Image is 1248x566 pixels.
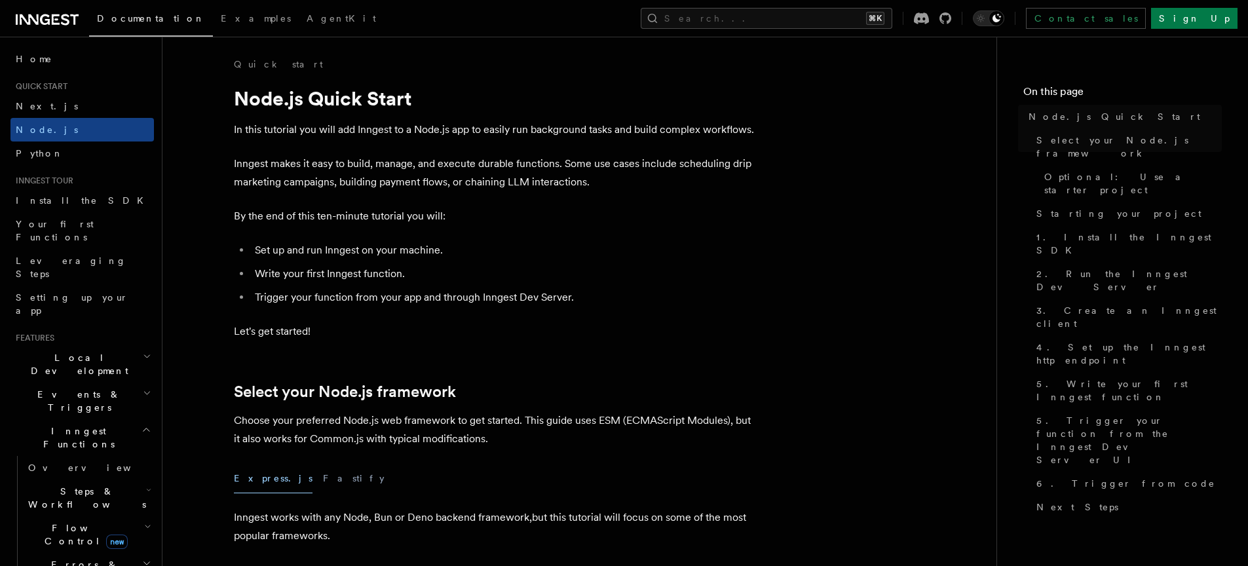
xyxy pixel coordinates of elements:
span: 6. Trigger from code [1036,477,1215,490]
a: Your first Functions [10,212,154,249]
li: Set up and run Inngest on your machine. [251,241,758,259]
a: Examples [213,4,299,35]
a: 6. Trigger from code [1031,472,1222,495]
span: 5. Write your first Inngest function [1036,377,1222,404]
span: Local Development [10,351,143,377]
a: Optional: Use a starter project [1039,165,1222,202]
span: Python [16,148,64,159]
a: 4. Set up the Inngest http endpoint [1031,335,1222,372]
h4: On this page [1023,84,1222,105]
li: Trigger your function from your app and through Inngest Dev Server. [251,288,758,307]
span: 5. Trigger your function from the Inngest Dev Server UI [1036,414,1222,466]
button: Fastify [323,464,385,493]
a: Select your Node.js framework [234,383,456,401]
a: 5. Trigger your function from the Inngest Dev Server UI [1031,409,1222,472]
a: Python [10,141,154,165]
span: 1. Install the Inngest SDK [1036,231,1222,257]
a: 3. Create an Inngest client [1031,299,1222,335]
a: Sign Up [1151,8,1238,29]
button: Search...⌘K [641,8,892,29]
span: Steps & Workflows [23,485,146,511]
span: Install the SDK [16,195,151,206]
p: Choose your preferred Node.js web framework to get started. This guide uses ESM (ECMAScript Modul... [234,411,758,448]
a: Contact sales [1026,8,1146,29]
a: Starting your project [1031,202,1222,225]
a: Setting up your app [10,286,154,322]
span: Features [10,333,54,343]
span: new [106,535,128,549]
a: Install the SDK [10,189,154,212]
span: 2. Run the Inngest Dev Server [1036,267,1222,293]
a: Select your Node.js framework [1031,128,1222,165]
p: By the end of this ten-minute tutorial you will: [234,207,758,225]
span: Optional: Use a starter project [1044,170,1222,197]
span: 4. Set up the Inngest http endpoint [1036,341,1222,367]
button: Flow Controlnew [23,516,154,553]
a: Node.js Quick Start [1023,105,1222,128]
a: 5. Write your first Inngest function [1031,372,1222,409]
span: Quick start [10,81,67,92]
span: Setting up your app [16,292,128,316]
p: Let's get started! [234,322,758,341]
span: Inngest tour [10,176,73,186]
span: Overview [28,462,163,473]
li: Write your first Inngest function. [251,265,758,283]
a: Node.js [10,118,154,141]
button: Inngest Functions [10,419,154,456]
span: Flow Control [23,521,144,548]
p: Inngest makes it easy to build, manage, and execute durable functions. Some use cases include sch... [234,155,758,191]
span: Your first Functions [16,219,94,242]
a: Next.js [10,94,154,118]
span: Node.js Quick Start [1029,110,1200,123]
button: Local Development [10,346,154,383]
span: Starting your project [1036,207,1201,220]
span: Next.js [16,101,78,111]
button: Toggle dark mode [973,10,1004,26]
span: Home [16,52,52,66]
button: Steps & Workflows [23,480,154,516]
p: In this tutorial you will add Inngest to a Node.js app to easily run background tasks and build c... [234,121,758,139]
button: Events & Triggers [10,383,154,419]
span: Next Steps [1036,500,1118,514]
button: Express.js [234,464,312,493]
a: 1. Install the Inngest SDK [1031,225,1222,262]
a: AgentKit [299,4,384,35]
span: AgentKit [307,13,376,24]
span: Events & Triggers [10,388,143,414]
a: Next Steps [1031,495,1222,519]
span: Documentation [97,13,205,24]
a: Home [10,47,154,71]
span: Leveraging Steps [16,255,126,279]
span: 3. Create an Inngest client [1036,304,1222,330]
a: Leveraging Steps [10,249,154,286]
p: Inngest works with any Node, Bun or Deno backend framework,but this tutorial will focus on some o... [234,508,758,545]
span: Select your Node.js framework [1036,134,1222,160]
a: Quick start [234,58,323,71]
a: 2. Run the Inngest Dev Server [1031,262,1222,299]
span: Node.js [16,124,78,135]
kbd: ⌘K [866,12,884,25]
span: Examples [221,13,291,24]
a: Documentation [89,4,213,37]
h1: Node.js Quick Start [234,86,758,110]
a: Overview [23,456,154,480]
span: Inngest Functions [10,424,142,451]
